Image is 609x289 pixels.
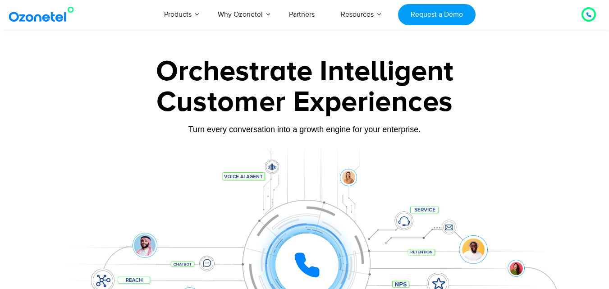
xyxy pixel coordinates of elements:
[23,57,586,86] div: Orchestrate Intelligent
[23,81,586,124] div: Customer Experiences
[23,124,586,134] div: Turn every conversation into a growth engine for your enterprise.
[398,4,475,25] a: Request a Demo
